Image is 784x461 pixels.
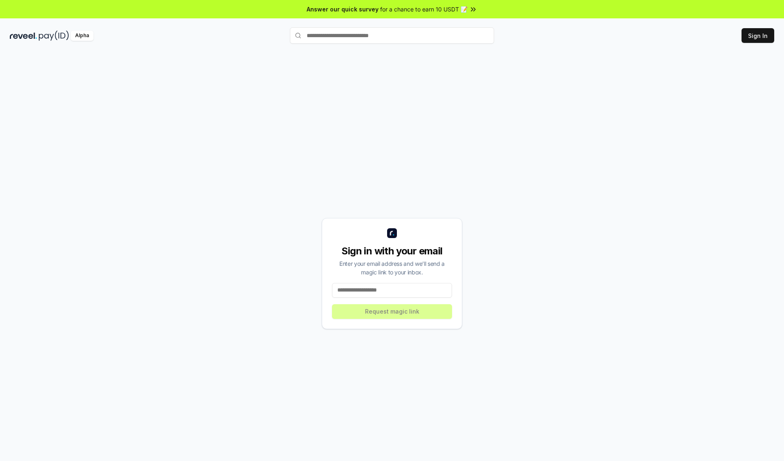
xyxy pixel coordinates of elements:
img: pay_id [39,31,69,41]
span: for a chance to earn 10 USDT 📝 [380,5,468,13]
img: logo_small [387,228,397,238]
div: Alpha [71,31,94,41]
span: Answer our quick survey [307,5,379,13]
div: Sign in with your email [332,245,452,258]
button: Sign In [742,28,774,43]
div: Enter your email address and we’ll send a magic link to your inbox. [332,259,452,276]
img: reveel_dark [10,31,37,41]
